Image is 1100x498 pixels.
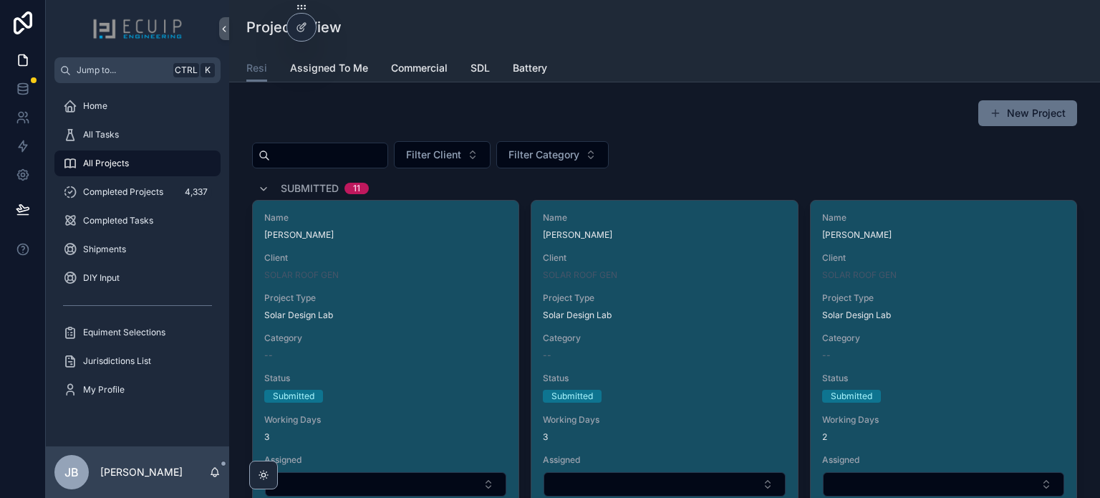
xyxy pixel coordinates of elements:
span: Ctrl [173,63,199,77]
div: scrollable content [46,83,229,421]
span: Name [264,212,507,224]
span: 2 [822,431,1065,443]
span: -- [822,350,831,361]
span: K [202,64,213,76]
span: Status [543,373,786,384]
span: Completed Projects [83,186,163,198]
span: Resi [246,61,267,75]
a: Completed Projects4,337 [54,179,221,205]
div: 4,337 [180,183,212,201]
span: Assigned To Me [290,61,368,75]
a: Equiment Selections [54,320,221,345]
a: DIY Input [54,265,221,291]
span: Solar Design Lab [543,310,612,321]
a: SOLAR ROOF GEN [822,269,897,281]
span: Client [822,252,1065,264]
span: Project Type [264,292,507,304]
span: Battery [513,61,547,75]
button: Select Button [265,472,506,497]
span: Status [822,373,1065,384]
span: Working Days [543,414,786,426]
p: [PERSON_NAME] [100,465,183,479]
a: Home [54,93,221,119]
span: [PERSON_NAME] [543,229,786,241]
span: Name [543,212,786,224]
div: 11 [353,183,360,194]
span: Filter Category [508,148,579,162]
a: SOLAR ROOF GEN [264,269,339,281]
span: Assigned [264,454,507,466]
span: All Projects [83,158,129,169]
span: Solar Design Lab [264,310,333,321]
span: Completed Tasks [83,215,153,226]
a: My Profile [54,377,221,403]
span: Client [543,252,786,264]
span: Assigned [543,454,786,466]
a: All Projects [54,150,221,176]
span: My Profile [83,384,125,396]
a: Commercial [391,55,448,84]
span: Working Days [822,414,1065,426]
span: Home [83,100,107,112]
span: Category [264,332,507,344]
span: Solar Design Lab [822,310,891,321]
span: Filter Client [406,148,461,162]
a: Jurisdictions List [54,348,221,374]
span: Working Days [264,414,507,426]
div: Submitted [551,390,593,403]
div: Submitted [273,390,314,403]
span: Submitted [281,181,339,196]
span: Commercial [391,61,448,75]
span: -- [543,350,551,361]
a: Resi [246,55,267,82]
span: Status [264,373,507,384]
a: All Tasks [54,122,221,148]
span: Category [543,332,786,344]
a: Completed Tasks [54,208,221,234]
button: Jump to...CtrlK [54,57,221,83]
button: Select Button [394,141,491,168]
span: Client [264,252,507,264]
h1: Projects View [246,17,342,37]
span: Shipments [83,244,126,255]
span: Equiment Selections [83,327,165,338]
span: Jump to... [77,64,168,76]
a: SOLAR ROOF GEN [543,269,617,281]
div: Submitted [831,390,872,403]
span: All Tasks [83,129,119,140]
button: Select Button [496,141,609,168]
button: Select Button [544,472,785,497]
a: Assigned To Me [290,55,368,84]
span: Assigned [822,454,1065,466]
span: Project Type [543,292,786,304]
span: SDL [471,61,490,75]
span: DIY Input [83,272,120,284]
span: 3 [264,431,507,443]
span: Category [822,332,1065,344]
span: [PERSON_NAME] [264,229,507,241]
span: -- [264,350,273,361]
span: 3 [543,431,786,443]
a: Shipments [54,236,221,262]
a: SDL [471,55,490,84]
a: Battery [513,55,547,84]
span: Name [822,212,1065,224]
span: Project Type [822,292,1065,304]
span: Jurisdictions List [83,355,151,367]
button: New Project [978,100,1077,126]
span: JB [64,464,79,481]
span: [PERSON_NAME] [822,229,1065,241]
img: App logo [92,17,183,40]
button: Select Button [823,472,1064,497]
